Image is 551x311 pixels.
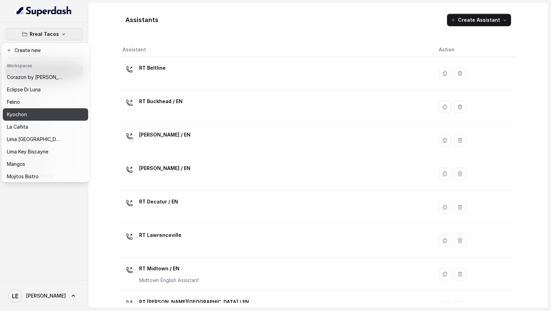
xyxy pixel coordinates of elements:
p: Mangos [7,160,25,168]
p: Mojitos Bistro [7,172,39,181]
p: Corazon by [PERSON_NAME] [7,73,62,81]
p: Lima Key Biscayne [7,148,48,156]
button: Create new [3,44,88,57]
div: Rreal Tacos [1,43,90,182]
p: Lima [GEOGRAPHIC_DATA] [7,135,62,143]
button: Rreal Tacos [6,28,83,40]
p: La Cañita [7,123,28,131]
p: Kyochon [7,110,27,119]
header: Workspaces [3,60,88,71]
p: Eclipse Di Luna [7,86,41,94]
p: Felino [7,98,20,106]
p: Rreal Tacos [30,30,59,38]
